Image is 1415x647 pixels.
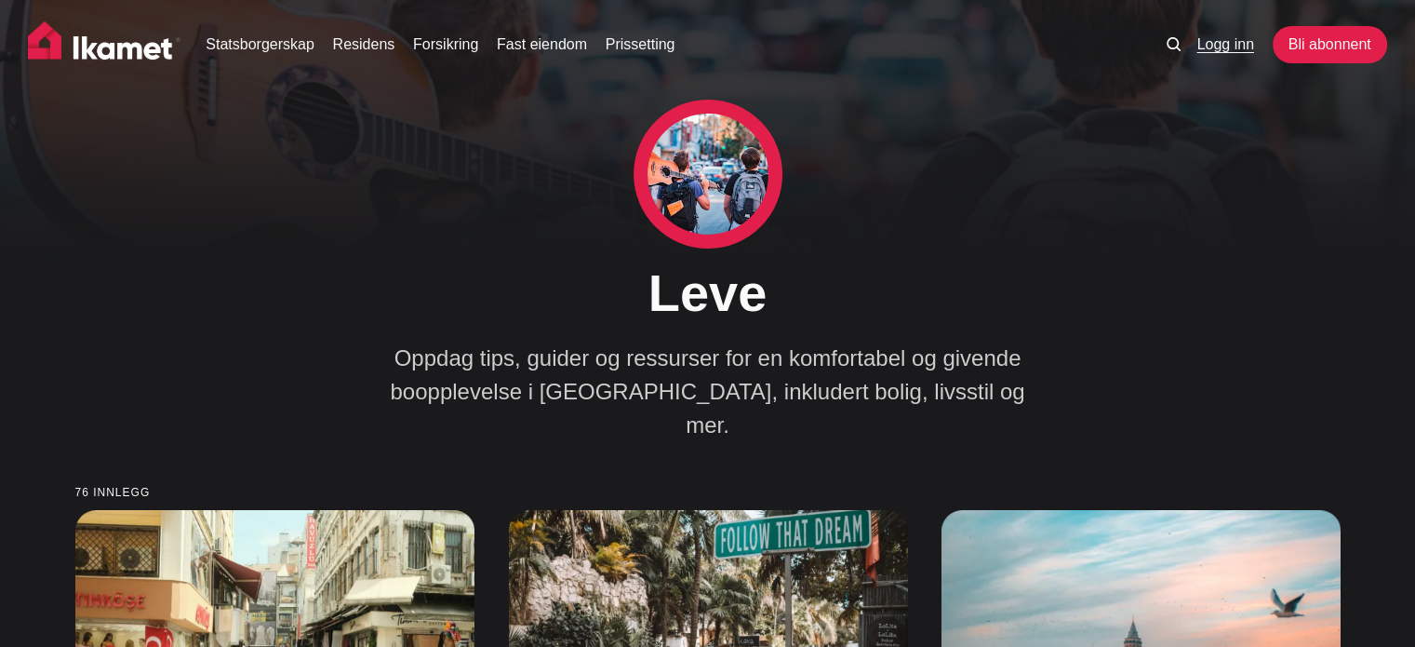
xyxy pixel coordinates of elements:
[1196,36,1253,52] font: Logg inn
[75,486,151,499] font: 76 innlegg
[333,34,395,56] a: Residens
[333,36,395,52] font: Residens
[497,36,587,52] font: Fast eiendom
[28,21,180,68] img: Ikamet hjem
[648,263,768,322] font: Leve
[206,36,314,52] font: Statsborgerskap
[1273,26,1387,63] a: Bli abonnent
[206,34,314,56] a: Statsborgerskap
[647,114,768,235] img: Leve
[413,34,478,56] a: Forsikring
[497,34,587,56] a: Fast eiendom
[1196,34,1253,56] a: Logg inn
[413,36,478,52] font: Forsikring
[606,36,675,52] font: Prissetting
[606,34,675,56] a: Prissetting
[1288,36,1371,52] font: Bli abonnent
[390,345,1024,438] font: Oppdag tips, guider og ressurser for en komfortabel og givende boopplevelse i [GEOGRAPHIC_DATA], ...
